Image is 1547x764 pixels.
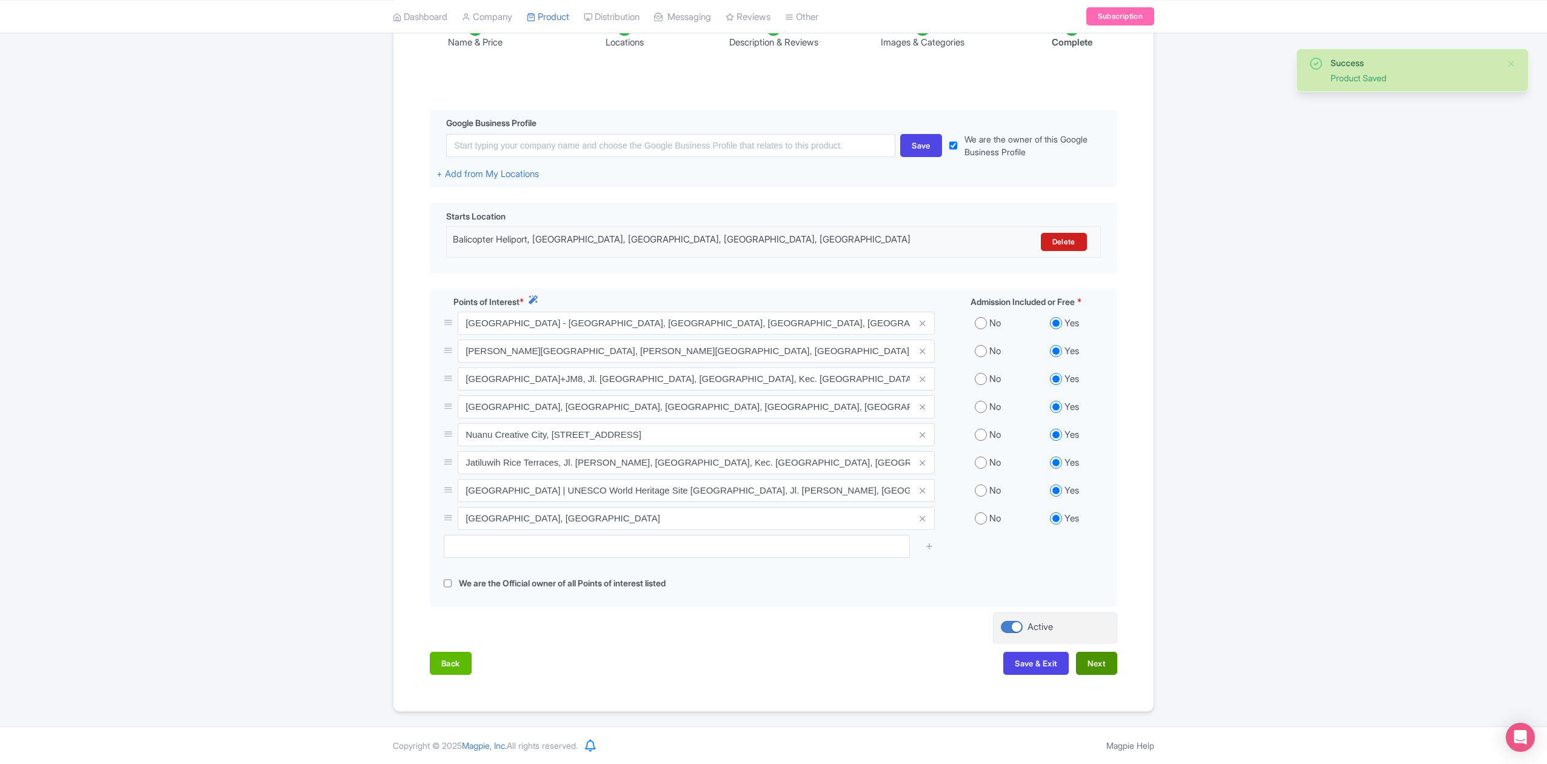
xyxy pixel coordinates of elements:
li: Complete [997,21,1146,50]
label: Yes [1064,512,1079,526]
span: Starts Location [446,210,506,223]
a: + Add from My Locations [436,168,539,179]
label: No [989,428,1001,442]
div: Copyright © 2025 All rights reserved. [386,739,585,752]
button: Save & Exit [1003,652,1069,675]
div: Open Intercom Messenger [1506,723,1535,752]
button: Back [430,652,472,675]
button: Close [1506,56,1516,71]
label: Yes [1064,344,1079,358]
label: No [989,400,1001,414]
label: No [989,344,1001,358]
span: Magpie, Inc. [462,740,507,751]
li: Images & Categories [848,21,997,50]
div: Product Saved [1331,72,1497,84]
li: Locations [550,21,699,50]
li: Description & Reviews [699,21,848,50]
button: Next [1076,652,1117,675]
label: Yes [1064,317,1079,330]
label: No [989,484,1001,498]
a: Subscription [1086,7,1154,25]
label: Yes [1064,456,1079,470]
label: Yes [1064,428,1079,442]
label: No [989,456,1001,470]
label: We are the owner of this Google Business Profile [964,133,1111,158]
label: We are the Official owner of all Points of interest listed [459,577,666,591]
label: No [989,512,1001,526]
div: Balicopter Heliport, [GEOGRAPHIC_DATA], [GEOGRAPHIC_DATA], [GEOGRAPHIC_DATA], [GEOGRAPHIC_DATA] [453,233,934,251]
div: Active [1027,620,1053,634]
li: Name & Price [401,21,550,50]
label: Yes [1064,484,1079,498]
div: Save [900,134,942,157]
span: Admission Included or Free [971,295,1075,308]
span: Points of Interest [453,295,520,308]
div: Success [1331,56,1497,69]
span: Google Business Profile [446,116,536,129]
label: Yes [1064,400,1079,414]
input: Start typing your company name and choose the Google Business Profile that relates to this product. [446,134,895,157]
label: Yes [1064,372,1079,386]
a: Magpie Help [1106,740,1154,751]
label: No [989,317,1001,330]
label: No [989,372,1001,386]
a: Delete [1041,233,1087,251]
